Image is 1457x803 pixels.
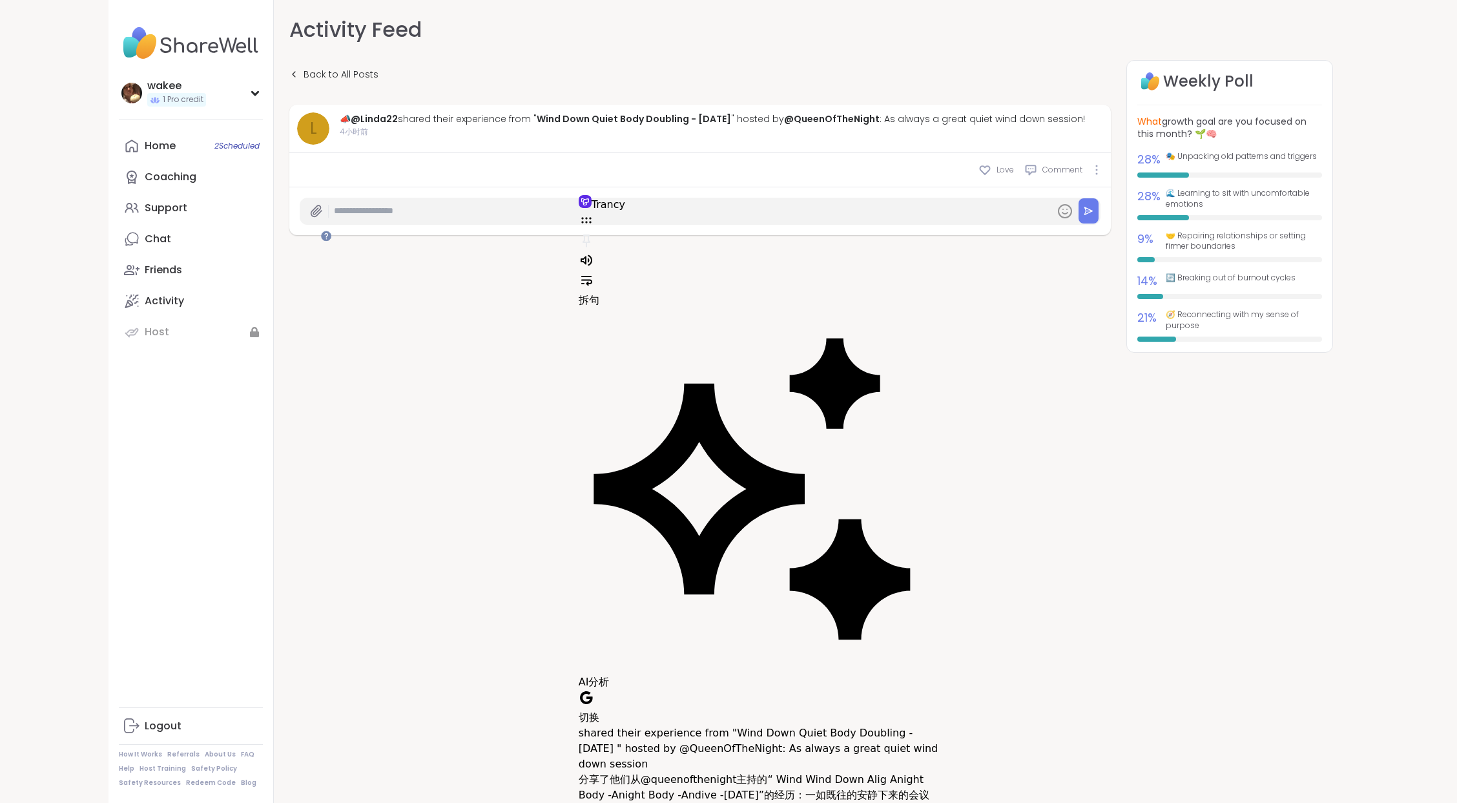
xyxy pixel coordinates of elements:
span: Love [997,164,1014,176]
a: Safety Resources [119,778,181,787]
div: Home [145,139,176,153]
a: Support [119,193,263,224]
a: Home2Scheduled [119,130,263,162]
a: Host Training [139,764,186,773]
div: wakee [147,79,206,93]
span: 4小时前 [340,126,1085,138]
span: L [310,117,317,140]
xt-mark: What [1137,115,1162,128]
a: Referrals [167,750,200,759]
a: Blog [241,778,256,787]
a: Help [119,764,134,773]
span: 🔄 Breaking out of burnout cycles [1166,273,1322,289]
div: 14 % [1137,273,1163,289]
a: Back to All Posts [289,60,378,89]
a: Friends [119,255,263,286]
div: Coaching [145,170,196,184]
div: Support [145,201,187,215]
a: Logout [119,711,263,742]
a: L [297,112,329,145]
span: 1 Pro credit [163,94,203,105]
span: 🌊 Learning to sit with uncomfortable emotions [1166,188,1322,210]
a: Wind Down Quiet Body Doubling - [DATE] [537,112,731,125]
div: 9 % [1137,231,1163,253]
span: Comment [1042,164,1082,176]
div: 28 % [1137,188,1163,210]
div: Logout [145,719,181,733]
span: 🧭 Reconnecting with my sense of purpose [1166,309,1322,331]
span: Back to All Posts [304,68,378,81]
a: Redeem Code [186,778,236,787]
div: Chat [145,232,171,246]
div: Friends [145,263,182,277]
img: Well Logo [1137,68,1163,94]
a: FAQ [241,750,254,759]
div: 21 % [1137,309,1163,331]
a: Host [119,317,263,348]
div: 📣 shared their experience from " " hosted by : As always a great quiet wind down session! [340,112,1085,126]
img: wakee [121,83,142,103]
a: Safety Policy [191,764,237,773]
span: 🤝 Repairing relationships or setting firmer boundaries [1166,231,1322,253]
span: 🎭 Unpacking old patterns and triggers [1166,151,1322,167]
a: Activity [119,286,263,317]
a: Chat [119,224,263,255]
span: 2 Scheduled [214,141,260,151]
h3: growth goal are you focused on this month? 🌱🧠 [1137,116,1322,141]
h3: Activity Feed [289,16,422,45]
img: ShareWell Nav Logo [119,21,263,66]
a: @Linda22 [351,112,398,125]
a: How It Works [119,750,162,759]
div: Activity [145,294,184,308]
h4: Weekly Poll [1163,70,1254,92]
a: @QueenOfTheNight [784,112,880,125]
div: 28 % [1137,151,1163,167]
a: Coaching [119,162,263,193]
div: Host [145,325,169,339]
iframe: Spotlight [321,231,331,241]
a: About Us [205,750,236,759]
